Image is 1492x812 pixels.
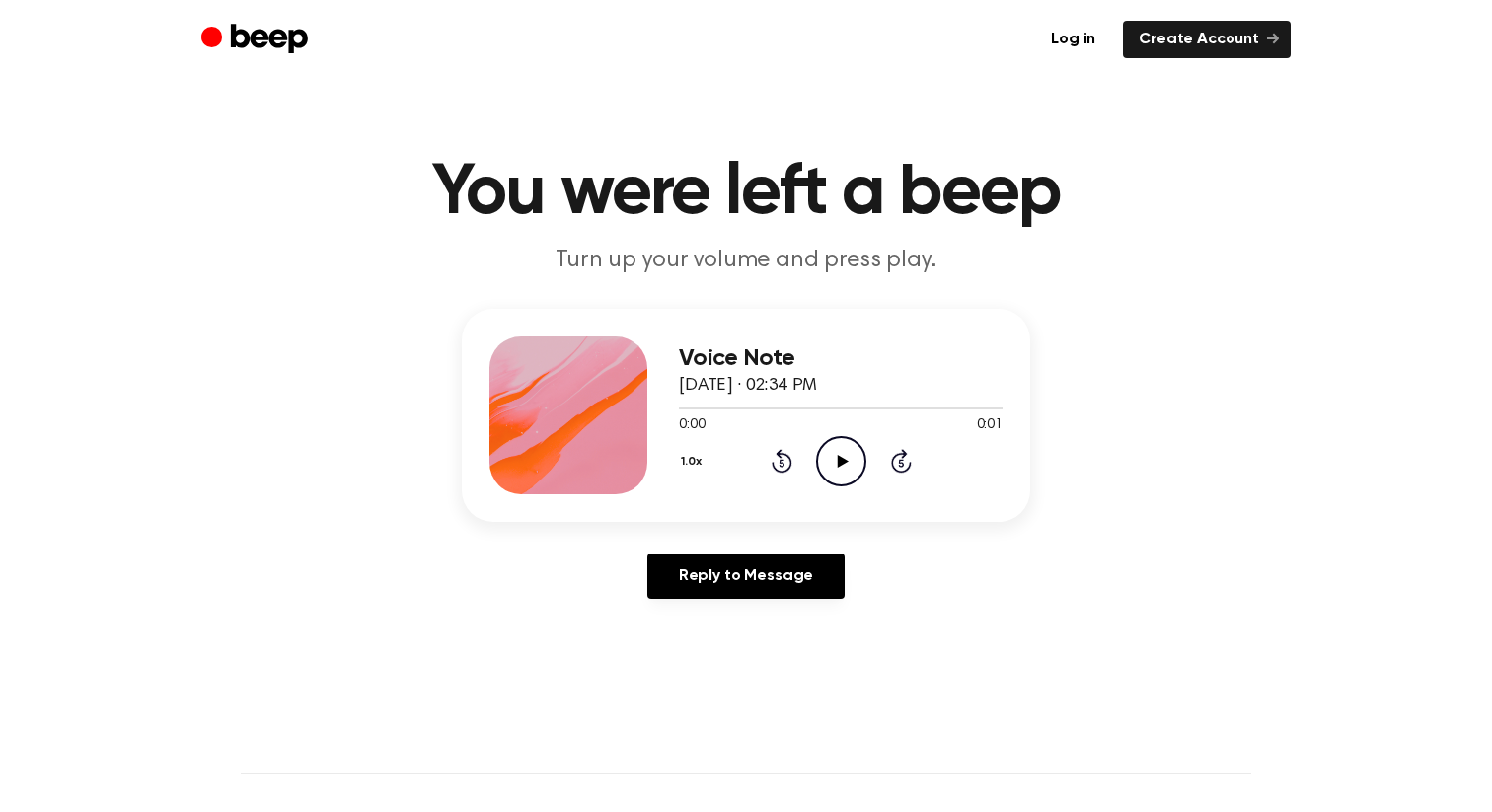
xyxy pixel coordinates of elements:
a: Beep [201,21,313,59]
h1: You were left a beep [241,158,1251,229]
span: [DATE] · 02:34 PM [679,377,817,395]
button: 1.0x [679,445,709,479]
h3: Voice Note [679,345,1003,372]
span: 0:00 [679,415,705,436]
a: Create Account [1123,21,1291,58]
p: Turn up your volume and press play. [367,245,1125,277]
a: Log in [1035,21,1111,58]
a: Reply to Message [647,554,845,599]
span: 0:01 [977,415,1003,436]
